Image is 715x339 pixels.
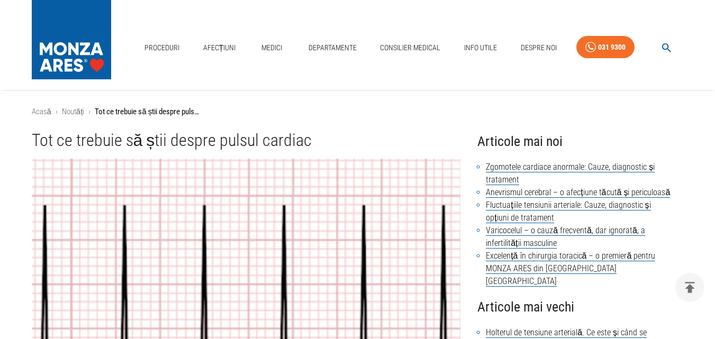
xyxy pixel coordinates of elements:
a: Noutăți [62,107,85,116]
h4: Articole mai vechi [477,296,683,318]
button: delete [675,273,704,302]
li: › [56,106,58,118]
a: Afecțiuni [199,37,240,59]
a: Proceduri [140,37,184,59]
a: Medici [255,37,289,59]
a: 031 9300 [576,36,635,59]
a: Departamente [304,37,361,59]
a: Zgomotele cardiace anormale: Cauze, diagnostic și tratament [486,162,655,185]
a: Anevrismul cerebral – o afecțiune tăcută și periculoasă [486,187,670,198]
nav: breadcrumb [32,106,684,118]
a: Acasă [32,107,51,116]
li: › [88,106,90,118]
a: Consilier Medical [376,37,445,59]
div: 031 9300 [598,41,626,54]
h1: Tot ce trebuie să știi despre pulsul cardiac [32,131,461,150]
h4: Articole mai noi [477,131,683,152]
a: Fluctuațiile tensiunii arteriale: Cauze, diagnostic și opțiuni de tratament [486,200,650,223]
a: Despre Noi [517,37,561,59]
a: Varicocelul – o cauză frecventă, dar ignorată, a infertilității masculine [486,225,645,249]
a: Info Utile [460,37,501,59]
p: Tot ce trebuie să știi despre pulsul cardiac [95,106,201,118]
a: Excelență în chirurgia toracică – o premieră pentru MONZA ARES din [GEOGRAPHIC_DATA] [GEOGRAPHIC_... [486,251,655,287]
